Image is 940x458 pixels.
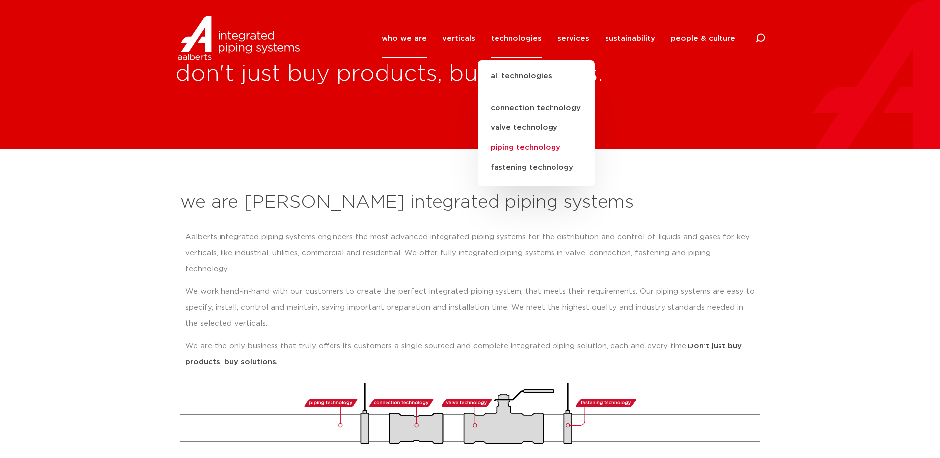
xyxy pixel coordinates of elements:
p: Aalberts integrated piping systems engineers the most advanced integrated piping systems for the ... [185,229,755,277]
a: piping technology [478,138,595,158]
a: sustainability [605,18,655,58]
h2: we are [PERSON_NAME] integrated piping systems [180,191,760,215]
a: people & culture [671,18,735,58]
a: connection technology [478,98,595,118]
p: We are the only business that truly offers its customers a single sourced and complete integrated... [185,339,755,370]
a: who we are [382,18,427,58]
a: all technologies [478,70,595,92]
a: services [557,18,589,58]
a: valve technology [478,118,595,138]
a: verticals [442,18,475,58]
a: technologies [491,18,542,58]
a: fastening technology [478,158,595,177]
p: We work hand-in-hand with our customers to create the perfect integrated piping system, that meet... [185,284,755,332]
ul: technologies [478,60,595,186]
nav: Menu [382,18,735,58]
